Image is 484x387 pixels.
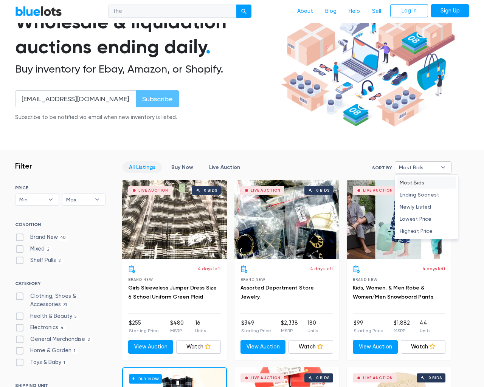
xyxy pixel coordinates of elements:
[397,189,456,201] li: Ending Soonest
[394,319,410,334] li: $1,882
[108,5,237,18] input: Search for inventory
[291,4,319,19] a: About
[435,162,451,173] b: ▾
[66,194,91,205] span: Max
[319,4,343,19] a: Blog
[316,189,330,192] div: 0 bids
[71,348,78,354] span: 1
[390,4,428,18] a: Log In
[72,314,79,320] span: 5
[307,327,318,334] p: Units
[397,201,456,213] li: Newly Listed
[43,194,59,205] b: ▾
[428,376,442,380] div: 0 bids
[353,285,433,300] a: Kids, Women, & Men Robe & Women/Men Snowboard Pants
[234,180,339,259] a: Live Auction 0 bids
[15,222,105,230] h6: CONDITION
[15,358,68,367] label: Toys & Baby
[281,319,298,334] li: $2,338
[123,161,162,173] a: All Listings
[353,277,377,282] span: Brand New
[15,9,278,60] h1: Wholesale & liquidation auctions ending daily
[15,90,136,107] input: Enter your email address
[138,189,168,192] div: Live Auction
[58,235,68,241] span: 40
[363,189,393,192] div: Live Auction
[15,63,278,76] h2: Buy inventory for Ebay, Amazon, or Shopify.
[15,233,68,241] label: Brand New
[15,292,105,308] label: Clothing, Shoes & Accessories
[251,189,281,192] div: Live Auction
[422,265,445,272] p: 4 days left
[15,312,79,320] label: Health & Beauty
[240,277,265,282] span: Brand New
[58,325,66,331] span: 4
[310,265,333,272] p: 4 days left
[289,340,334,354] a: Watch
[397,176,456,189] li: Most Bids
[240,340,285,354] a: View Auction
[204,189,217,192] div: 0 bids
[431,4,469,18] a: Sign Up
[307,319,318,334] li: 180
[129,327,159,334] p: Starting Price
[206,36,211,58] span: .
[343,4,366,19] a: Help
[170,319,184,334] li: $480
[19,194,44,205] span: Min
[354,319,383,334] li: $99
[15,113,179,122] div: Subscribe to be notified via email when new inventory is listed.
[61,360,68,366] span: 1
[128,340,173,354] a: View Auction
[240,285,314,300] a: Assorted Department Store Jewelry.
[195,319,206,334] li: 16
[241,319,271,334] li: $349
[165,161,200,173] a: Buy Now
[129,374,162,384] h6: Buy Now
[420,319,430,334] li: 44
[397,225,456,237] li: Highest Price
[281,327,298,334] p: MSRP
[195,327,206,334] p: Units
[15,335,93,344] label: General Merchandise
[128,277,153,282] span: Brand New
[15,185,105,190] h6: PRICE
[15,256,64,265] label: Shelf Pulls
[61,302,70,308] span: 31
[128,285,217,300] a: Girls Sleeveless Jumper Dress Size 6 School Uniform Green Plaid
[354,327,383,334] p: Starting Price
[15,347,78,355] label: Home & Garden
[394,327,410,334] p: MSRP
[366,4,387,19] a: Sell
[129,319,159,334] li: $255
[241,327,271,334] p: Starting Price
[251,376,281,380] div: Live Auction
[316,376,330,380] div: 0 bids
[122,180,227,259] a: Live Auction 0 bids
[85,337,93,343] span: 2
[15,245,52,253] label: Mixed
[399,162,437,173] span: Most Bids
[372,164,392,171] label: Sort By
[136,90,179,107] input: Subscribe
[45,246,52,252] span: 2
[363,376,393,380] div: Live Auction
[203,161,247,173] a: Live Auction
[15,161,32,170] h3: Filter
[89,194,105,205] b: ▾
[401,340,446,354] a: Watch
[353,340,398,354] a: View Auction
[15,6,62,17] a: BlueLots
[15,281,105,289] h6: CATEGORY
[198,265,221,272] p: 4 days left
[170,327,184,334] p: MSRP
[15,324,66,332] label: Electronics
[56,258,64,264] span: 2
[420,327,430,334] p: Units
[176,340,221,354] a: Watch
[397,213,456,225] li: Lowest Price
[347,180,451,259] a: Live Auction 0 bids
